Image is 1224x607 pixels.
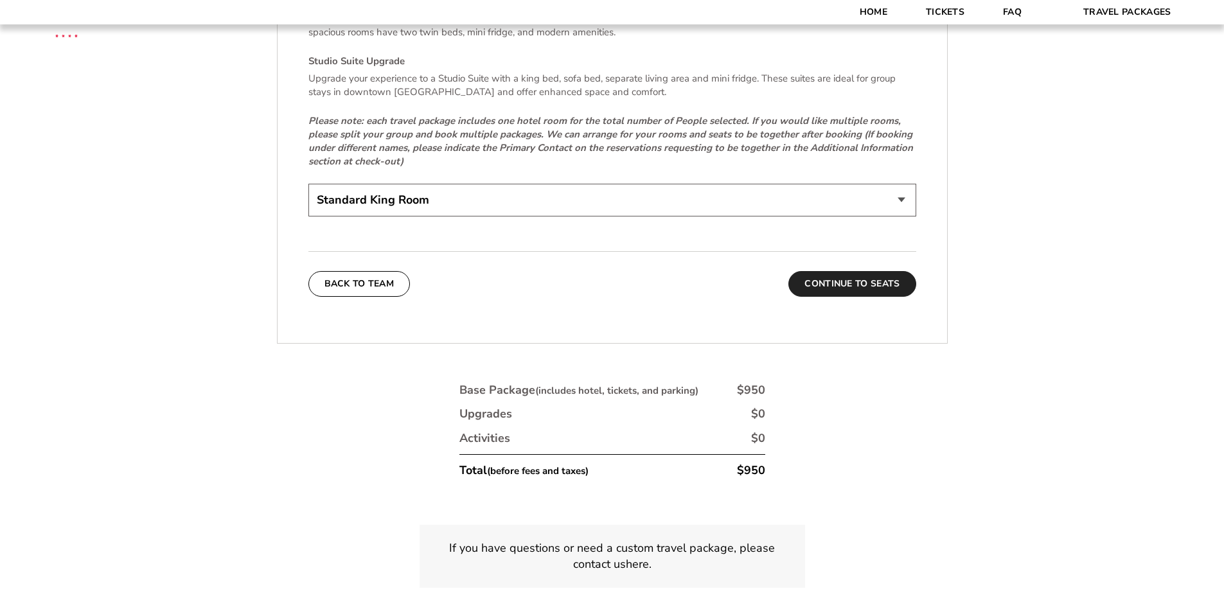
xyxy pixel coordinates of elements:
[459,406,512,422] div: Upgrades
[308,12,916,39] p: Upgrade to a Deluxe City View room featuring stunning views of the [GEOGRAPHIC_DATA] and [GEOGRAP...
[435,540,790,572] p: If you have questions or need a custom travel package, please contact us .
[487,464,589,477] small: (before fees and taxes)
[459,382,698,398] div: Base Package
[39,6,94,62] img: CBS Sports Thanksgiving Classic
[459,462,589,479] div: Total
[737,462,765,479] div: $950
[751,406,765,422] div: $0
[308,55,916,68] h4: Studio Suite Upgrade
[308,114,913,168] em: Please note: each travel package includes one hotel room for the total number of People selected....
[737,382,765,398] div: $950
[535,384,698,397] small: (includes hotel, tickets, and parking)
[626,556,649,572] a: here
[308,72,916,99] p: Upgrade your experience to a Studio Suite with a king bed, sofa bed, separate living area and min...
[751,430,765,446] div: $0
[459,430,510,446] div: Activities
[308,271,411,297] button: Back To Team
[788,271,916,297] button: Continue To Seats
